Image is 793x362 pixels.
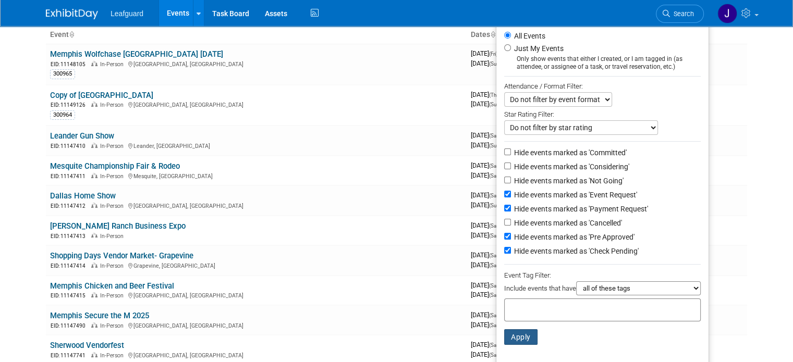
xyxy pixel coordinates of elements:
[69,30,74,39] a: Sort by Event Name
[50,221,186,231] a: [PERSON_NAME] Ranch Business Expo
[50,281,174,291] a: Memphis Chicken and Beer Festival
[471,201,501,209] span: [DATE]
[489,313,499,318] span: (Sat)
[512,147,627,158] label: Hide events marked as 'Committed'
[91,263,97,268] img: In-Person Event
[489,292,499,298] span: (Sat)
[46,9,98,19] img: ExhibitDay
[50,110,75,120] div: 300964
[51,173,90,179] span: EID: 11147411
[489,253,499,258] span: (Sat)
[91,352,97,357] img: In-Person Event
[100,61,127,68] span: In-Person
[91,322,97,328] img: In-Person Event
[489,173,499,179] span: (Sat)
[471,291,499,298] span: [DATE]
[51,143,90,149] span: EID: 11147410
[50,69,75,79] div: 300965
[504,80,701,92] div: Attendance / Format Filter:
[50,91,153,100] a: Copy of [GEOGRAPHIC_DATA]
[471,351,499,358] span: [DATE]
[489,322,499,328] span: (Sat)
[489,283,499,289] span: (Sat)
[111,9,143,18] span: Leafguard
[471,161,503,169] span: [DATE]
[489,163,499,169] span: (Sat)
[471,311,503,319] span: [DATE]
[504,281,701,298] div: Include events that have
[512,161,629,172] label: Hide events marked as 'Considering'
[489,352,499,358] span: (Sat)
[91,173,97,178] img: In-Person Event
[471,281,503,289] span: [DATE]
[100,102,127,108] span: In-Person
[471,131,503,139] span: [DATE]
[467,26,607,44] th: Dates
[100,203,127,209] span: In-Person
[51,353,90,358] span: EID: 11147741
[489,61,501,67] span: (Sun)
[471,261,499,269] span: [DATE]
[471,91,504,98] span: [DATE]
[512,176,624,186] label: Hide events marked as 'Not Going'
[50,100,462,109] div: [GEOGRAPHIC_DATA], [GEOGRAPHIC_DATA]
[489,342,499,348] span: (Sat)
[50,59,462,68] div: [GEOGRAPHIC_DATA], [GEOGRAPHIC_DATA]
[50,191,116,201] a: Dallas Home Show
[489,223,499,229] span: (Sat)
[100,322,127,329] span: In-Person
[50,261,462,270] div: Grapevine, [GEOGRAPHIC_DATA]
[489,193,499,198] span: (Sat)
[471,321,499,329] span: [DATE]
[512,32,545,40] label: All Events
[489,102,501,107] span: (Sun)
[471,221,503,229] span: [DATE]
[670,10,694,18] span: Search
[504,107,701,120] div: Star Rating Filter:
[471,341,503,348] span: [DATE]
[91,61,97,66] img: In-Person Event
[50,131,114,141] a: Leander Gun Show
[46,26,467,44] th: Event
[471,59,501,67] span: [DATE]
[100,352,127,359] span: In-Person
[50,251,193,260] a: Shopping Days Vendor Market- Grapevine
[489,233,499,239] span: (Sat)
[50,49,223,59] a: Memphis Wolfchase [GEOGRAPHIC_DATA] [DATE]
[471,251,503,259] span: [DATE]
[91,143,97,148] img: In-Person Event
[471,49,501,57] span: [DATE]
[471,171,499,179] span: [DATE]
[51,263,90,269] span: EID: 11147414
[471,231,499,239] span: [DATE]
[512,190,637,200] label: Hide events marked as 'Event Request'
[489,263,499,268] span: (Sat)
[100,173,127,180] span: In-Person
[471,191,503,199] span: [DATE]
[512,204,648,214] label: Hide events marked as 'Payment Request'
[51,61,90,67] span: EID: 11148105
[489,143,501,148] span: (Sun)
[50,321,462,330] div: [GEOGRAPHIC_DATA], [GEOGRAPHIC_DATA]
[489,51,497,57] span: (Fri)
[91,292,97,297] img: In-Person Event
[512,246,639,256] label: Hide events marked as 'Check Pending'
[504,269,701,281] div: Event Tag Filter:
[51,323,90,329] span: EID: 11147490
[50,291,462,299] div: [GEOGRAPHIC_DATA], [GEOGRAPHIC_DATA]
[50,141,462,150] div: Leander, [GEOGRAPHIC_DATA]
[91,203,97,208] img: In-Person Event
[656,5,704,23] a: Search
[91,102,97,107] img: In-Person Event
[489,133,499,139] span: (Sat)
[489,203,501,208] span: (Sun)
[512,232,635,242] label: Hide events marked as 'Pre Approved'
[512,43,564,54] label: Just My Events
[504,329,538,345] button: Apply
[100,233,127,240] span: In-Person
[50,201,462,210] div: [GEOGRAPHIC_DATA], [GEOGRAPHIC_DATA]
[50,161,180,171] a: Mesquite Championship Fair & Rodeo
[100,143,127,149] span: In-Person
[471,100,501,108] span: [DATE]
[100,292,127,299] span: In-Person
